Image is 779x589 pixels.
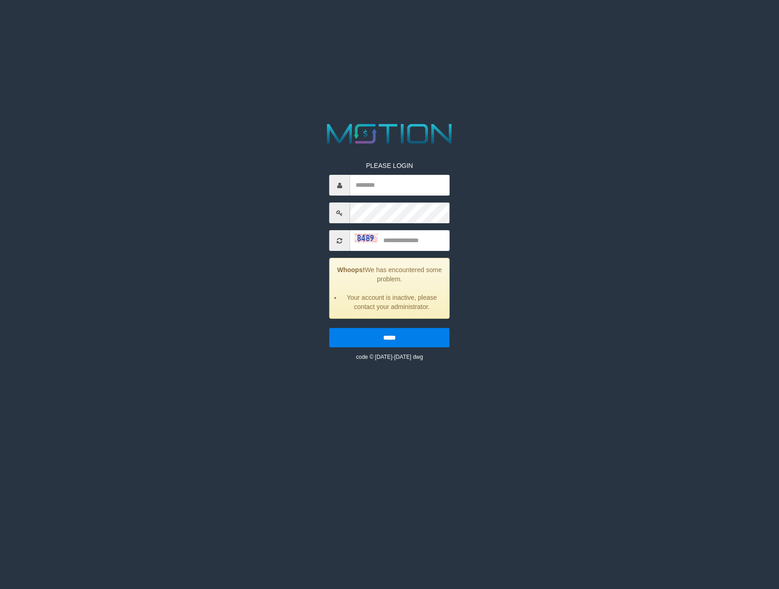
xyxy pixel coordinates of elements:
[337,266,365,274] strong: Whoops!
[356,354,423,360] small: code © [DATE]-[DATE] dwg
[341,293,442,311] li: Your account is inactive, please contact your administrator.
[329,161,450,170] p: PLEASE LOGIN
[329,258,450,319] div: We has encountered some problem.
[321,120,458,147] img: MOTION_logo.png
[355,233,378,243] img: captcha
